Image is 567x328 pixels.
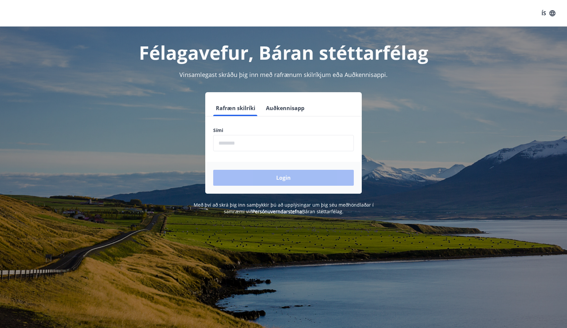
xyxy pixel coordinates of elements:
label: Sími [213,127,354,134]
h1: Félagavefur, Báran stéttarfélag [53,40,514,65]
span: Vinsamlegast skráðu þig inn með rafrænum skilríkjum eða Auðkennisappi. [179,71,388,79]
button: Auðkennisapp [263,100,307,116]
button: ÍS [538,7,559,19]
a: Persónuverndarstefna [252,208,302,215]
button: Rafræn skilríki [213,100,258,116]
span: Með því að skrá þig inn samþykkir þú að upplýsingar um þig séu meðhöndlaðar í samræmi við Báran s... [194,202,374,215]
